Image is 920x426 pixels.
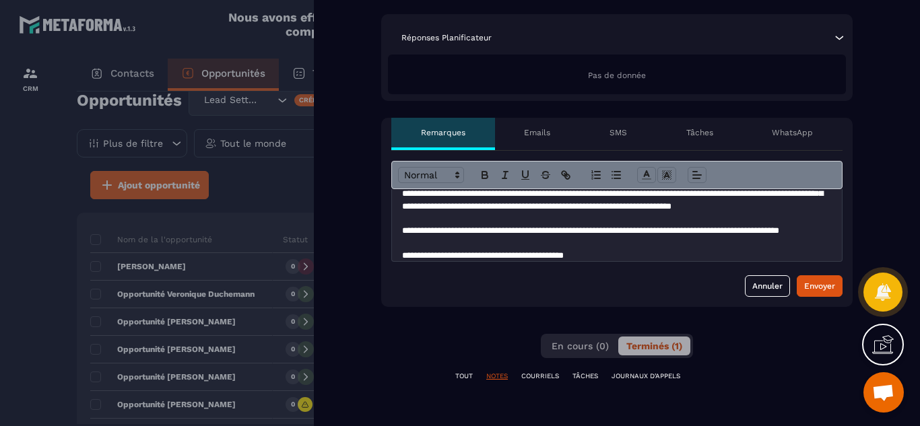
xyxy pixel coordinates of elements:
[626,341,682,351] span: Terminés (1)
[588,71,646,80] span: Pas de donnée
[544,336,617,355] button: En cours (0)
[745,275,790,297] button: Annuler
[804,279,835,293] div: Envoyer
[610,127,627,138] p: SMS
[618,336,690,355] button: Terminés (1)
[863,372,904,413] div: Ouvrir le chat
[797,275,843,297] button: Envoyer
[772,127,813,138] p: WhatsApp
[521,371,559,381] p: COURRIELS
[524,127,550,138] p: Emails
[421,127,465,138] p: Remarques
[401,32,492,43] p: Réponses Planificateur
[686,127,713,138] p: Tâches
[572,371,598,381] p: TÂCHES
[612,371,680,381] p: JOURNAUX D'APPELS
[455,371,473,381] p: TOUT
[486,371,508,381] p: NOTES
[552,341,609,351] span: En cours (0)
